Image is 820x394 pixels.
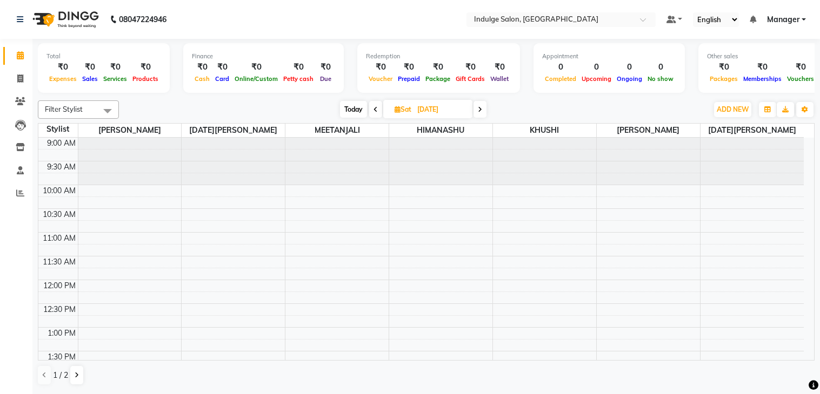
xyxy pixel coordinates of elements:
[212,61,232,73] div: ₹0
[192,61,212,73] div: ₹0
[232,75,281,83] span: Online/Custom
[392,105,414,113] span: Sat
[79,61,101,73] div: ₹0
[366,52,511,61] div: Redemption
[45,138,78,149] div: 9:00 AM
[784,61,817,73] div: ₹0
[395,75,423,83] span: Prepaid
[614,61,645,73] div: 0
[46,52,161,61] div: Total
[542,75,579,83] span: Completed
[46,61,79,73] div: ₹0
[784,75,817,83] span: Vouchers
[707,75,741,83] span: Packages
[741,75,784,83] span: Memberships
[645,75,676,83] span: No show
[741,61,784,73] div: ₹0
[614,75,645,83] span: Ongoing
[38,124,78,135] div: Stylist
[28,4,102,35] img: logo
[285,124,389,137] span: MEETANJALI
[212,75,232,83] span: Card
[130,61,161,73] div: ₹0
[192,52,335,61] div: Finance
[53,370,68,381] span: 1 / 2
[41,209,78,220] div: 10:30 AM
[423,75,453,83] span: Package
[41,280,78,291] div: 12:00 PM
[316,61,335,73] div: ₹0
[579,61,614,73] div: 0
[453,61,488,73] div: ₹0
[182,124,285,137] span: [DATE][PERSON_NAME]
[423,61,453,73] div: ₹0
[645,61,676,73] div: 0
[281,61,316,73] div: ₹0
[41,233,78,244] div: 11:00 AM
[414,101,468,118] input: 2025-08-30
[46,75,79,83] span: Expenses
[79,75,101,83] span: Sales
[192,75,212,83] span: Cash
[78,124,182,137] span: [PERSON_NAME]
[488,61,511,73] div: ₹0
[542,61,579,73] div: 0
[579,75,614,83] span: Upcoming
[488,75,511,83] span: Wallet
[130,75,161,83] span: Products
[101,75,130,83] span: Services
[714,102,751,117] button: ADD NEW
[45,105,83,113] span: Filter Stylist
[717,105,749,113] span: ADD NEW
[493,124,596,137] span: KHUSHI
[542,52,676,61] div: Appointment
[281,75,316,83] span: Petty cash
[701,124,804,137] span: [DATE][PERSON_NAME]
[395,61,423,73] div: ₹0
[340,101,367,118] span: Today
[317,75,334,83] span: Due
[45,351,78,363] div: 1:30 PM
[41,304,78,315] div: 12:30 PM
[707,61,741,73] div: ₹0
[453,75,488,83] span: Gift Cards
[101,61,130,73] div: ₹0
[232,61,281,73] div: ₹0
[41,256,78,268] div: 11:30 AM
[45,161,78,173] div: 9:30 AM
[366,75,395,83] span: Voucher
[366,61,395,73] div: ₹0
[389,124,492,137] span: HIMANASHU
[41,185,78,196] div: 10:00 AM
[767,14,799,25] span: Manager
[119,4,166,35] b: 08047224946
[597,124,700,137] span: [PERSON_NAME]
[45,328,78,339] div: 1:00 PM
